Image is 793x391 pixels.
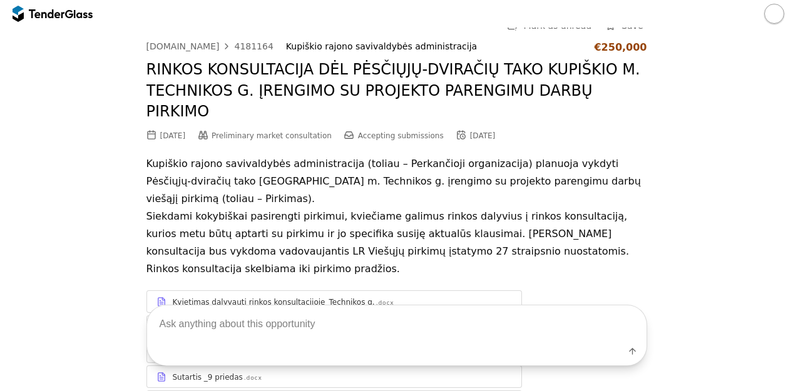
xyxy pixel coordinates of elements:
div: [DOMAIN_NAME] [146,42,220,51]
div: €250,000 [594,41,647,53]
div: Kupiškio rajono savivaldybės administracija [286,41,582,52]
span: Accepting submissions [358,131,444,140]
div: 4181164 [234,42,273,51]
div: [DATE] [470,131,496,140]
h2: RINKOS KONSULTACIJA DĖL PĖSČIŲJŲ-DVIRAČIŲ TAKO KUPIŠKIO M. TECHNIKOS G. ĮRENGIMO SU PROJEKTO PARE... [146,59,647,123]
div: [DATE] [160,131,186,140]
a: [DOMAIN_NAME]4181164 [146,41,274,51]
p: Kupiškio rajono savivaldybės administracija (toliau – Perkančioji organizacija) planuoja vykdyti ... [146,155,647,278]
span: Preliminary market consultation [212,131,332,140]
